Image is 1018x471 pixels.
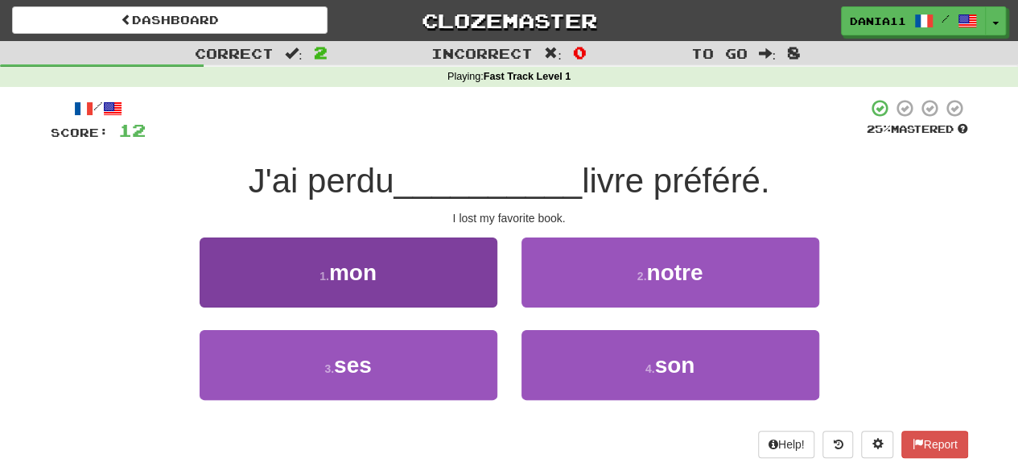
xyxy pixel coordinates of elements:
span: 25 % [867,122,891,135]
span: ses [334,353,372,378]
span: son [654,353,694,378]
span: / [942,13,950,24]
span: : [544,47,562,60]
button: 1.mon [200,238,497,308]
span: : [285,47,303,60]
a: DaniA11 / [841,6,986,35]
span: __________ [394,162,582,200]
small: 3 . [324,362,334,375]
button: Round history (alt+y) [822,431,853,458]
span: Score: [51,126,109,139]
a: Clozemaster [352,6,667,35]
span: Incorrect [431,45,533,61]
span: : [758,47,776,60]
button: Report [901,431,967,458]
span: 0 [573,43,587,62]
span: mon [329,260,377,285]
button: 2.notre [521,238,819,308]
div: I lost my favorite book. [51,210,968,226]
a: Dashboard [12,6,328,34]
div: Mastered [867,122,968,137]
span: notre [646,260,703,285]
span: 8 [787,43,801,62]
span: Correct [195,45,274,61]
small: 4 . [645,362,655,375]
small: 1 . [319,270,329,283]
span: To go [690,45,747,61]
span: 12 [118,120,146,140]
button: Help! [758,431,815,458]
span: livre préféré. [582,162,769,200]
span: 2 [314,43,328,62]
button: 4.son [521,330,819,400]
div: / [51,98,146,118]
small: 2 . [637,270,647,283]
span: DaniA11 [850,14,906,28]
button: 3.ses [200,330,497,400]
span: J'ai perdu [249,162,394,200]
strong: Fast Track Level 1 [484,71,571,82]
